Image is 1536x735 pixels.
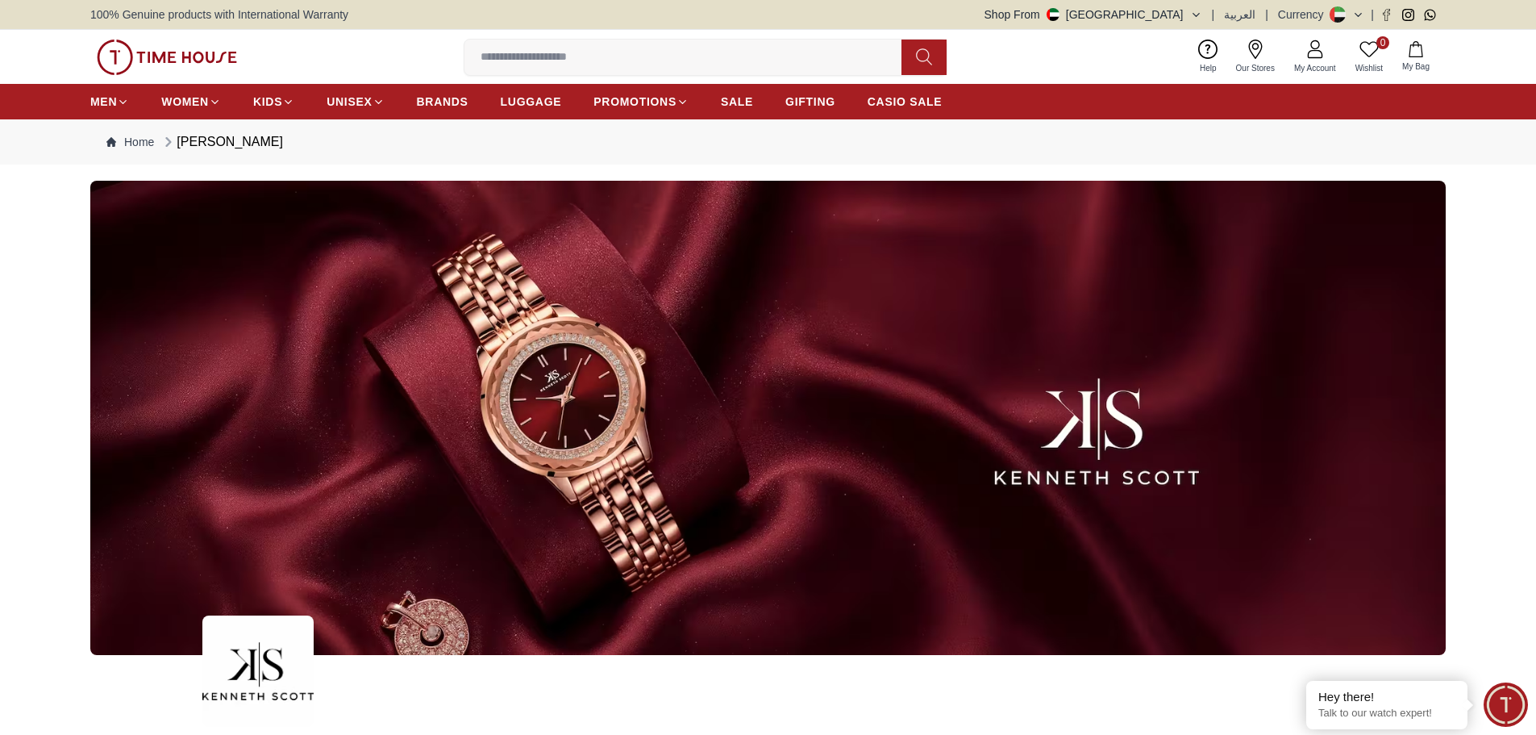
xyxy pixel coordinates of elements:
span: | [1265,6,1268,23]
div: [PERSON_NAME] [160,132,283,152]
img: United Arab Emirates [1047,8,1059,21]
a: Our Stores [1226,36,1284,77]
span: Our Stores [1230,62,1281,74]
button: My Bag [1392,38,1439,76]
nav: Breadcrumb [90,119,1446,165]
a: Whatsapp [1424,9,1436,21]
span: Wishlist [1349,62,1389,74]
a: PROMOTIONS [593,87,689,116]
a: Help [1190,36,1226,77]
a: Home [106,134,154,150]
span: BRANDS [417,94,468,110]
span: 100% Genuine products with International Warranty [90,6,348,23]
a: KIDS [253,87,294,116]
img: ... [90,181,1446,655]
span: MEN [90,94,117,110]
a: UNISEX [327,87,384,116]
span: LUGGAGE [501,94,562,110]
a: MEN [90,87,129,116]
a: BRANDS [417,87,468,116]
span: 0 [1376,36,1389,49]
img: ... [202,616,314,727]
a: CASIO SALE [868,87,943,116]
span: | [1212,6,1215,23]
a: LUGGAGE [501,87,562,116]
a: GIFTING [785,87,835,116]
a: SALE [721,87,753,116]
button: العربية [1224,6,1255,23]
p: Talk to our watch expert! [1318,707,1455,720]
span: PROMOTIONS [593,94,676,110]
span: SALE [721,94,753,110]
img: ... [97,40,237,75]
span: WOMEN [161,94,209,110]
span: Help [1193,62,1223,74]
span: My Account [1288,62,1342,74]
div: Hey there! [1318,689,1455,705]
span: | [1371,6,1374,23]
button: Shop From[GEOGRAPHIC_DATA] [984,6,1202,23]
a: Facebook [1380,9,1392,21]
span: UNISEX [327,94,372,110]
div: Chat Widget [1484,683,1528,727]
a: WOMEN [161,87,221,116]
div: Currency [1278,6,1330,23]
span: CASIO SALE [868,94,943,110]
span: GIFTING [785,94,835,110]
a: 0Wishlist [1346,36,1392,77]
a: Instagram [1402,9,1414,21]
span: KIDS [253,94,282,110]
span: My Bag [1396,61,1436,73]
